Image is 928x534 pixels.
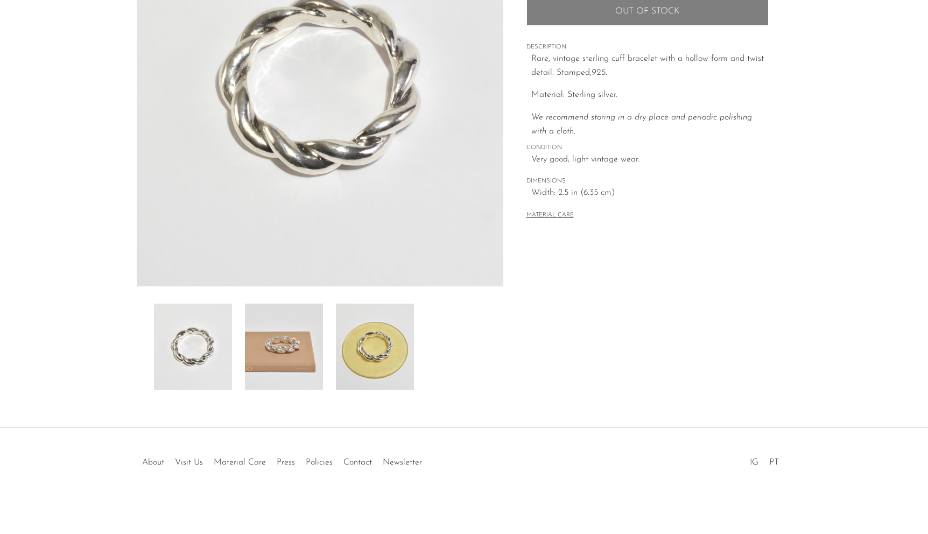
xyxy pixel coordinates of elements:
a: PT [769,458,779,467]
a: Policies [306,458,333,467]
i: We recommend storing in a dry place and periodic polishing with a cloth. [531,113,752,136]
span: Out of stock [615,6,679,17]
img: Sterling Twist Cuff Bracelet [336,304,414,390]
span: Very good; light vintage wear. [531,153,769,167]
ul: Social Medias [744,449,784,470]
p: Material: Sterling silver. [531,88,769,102]
span: CONDITION [526,143,769,153]
a: Visit Us [175,458,203,467]
img: Sterling Twist Cuff Bracelet [245,304,323,390]
a: Contact [343,458,372,467]
span: Width: 2.5 in (6.35 cm) [531,186,769,200]
ul: Quick links [137,449,427,470]
em: 925. [592,68,607,77]
span: DIMENSIONS [526,177,769,186]
a: About [142,458,164,467]
a: Press [277,458,295,467]
img: Sterling Twist Cuff Bracelet [154,304,232,390]
button: MATERIAL CARE [526,212,574,220]
a: IG [750,458,758,467]
span: DESCRIPTION [526,43,769,52]
p: Rare, vintage sterling cuff bracelet with a hollow form and twist detail. Stamped, [531,52,769,80]
a: Material Care [214,458,266,467]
